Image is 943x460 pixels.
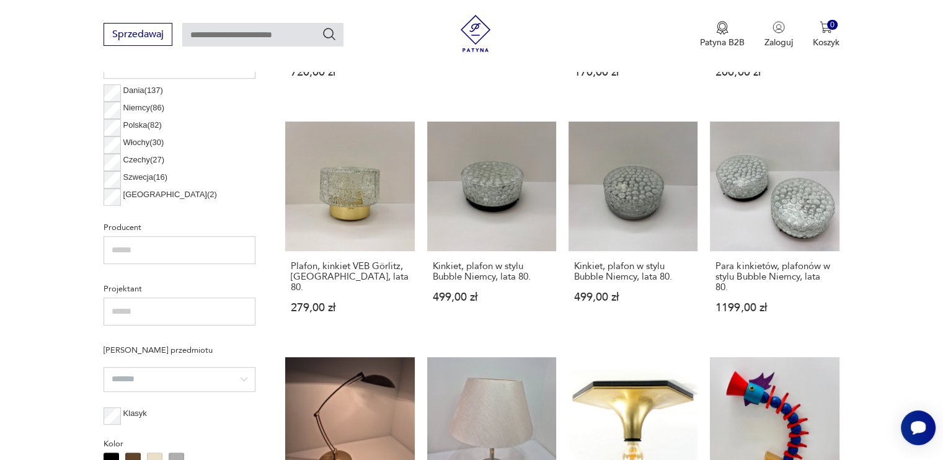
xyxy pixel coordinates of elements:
[285,122,414,337] a: Plafon, kinkiet VEB Görlitz, Niemcy, lata 80.Plafon, kinkiet VEB Görlitz, [GEOGRAPHIC_DATA], lata...
[827,20,838,30] div: 0
[764,21,793,48] button: Zaloguj
[820,21,832,33] img: Ikona koszyka
[123,101,165,115] p: Niemcy ( 86 )
[773,21,785,33] img: Ikonka użytkownika
[710,122,839,337] a: Para kinkietów, plafonów w stylu Bubble Niemcy, lata 80.Para kinkietów, plafonów w stylu Bubble N...
[104,221,255,234] p: Producent
[104,31,172,40] a: Sprzedawaj
[700,21,745,48] a: Ikona medaluPatyna B2B
[123,153,165,167] p: Czechy ( 27 )
[715,67,833,77] p: 200,00 zł
[715,303,833,313] p: 1199,00 zł
[716,21,728,35] img: Ikona medalu
[569,122,697,337] a: Kinkiet, plafon w stylu Bubble Niemcy, lata 80.Kinkiet, plafon w stylu Bubble Niemcy, lata 80.499...
[291,303,409,313] p: 279,00 zł
[813,21,839,48] button: 0Koszyk
[123,407,147,420] p: Klasyk
[322,27,337,42] button: Szukaj
[123,136,164,149] p: Włochy ( 30 )
[123,84,163,97] p: Dania ( 137 )
[123,170,168,184] p: Szwecja ( 16 )
[457,15,494,52] img: Patyna - sklep z meblami i dekoracjami vintage
[574,67,692,77] p: 170,00 zł
[764,37,793,48] p: Zaloguj
[123,118,162,132] p: Polska ( 82 )
[291,261,409,293] h3: Plafon, kinkiet VEB Görlitz, [GEOGRAPHIC_DATA], lata 80.
[700,37,745,48] p: Patyna B2B
[291,67,409,77] p: 720,00 zł
[427,122,556,337] a: Kinkiet, plafon w stylu Bubble Niemcy, lata 80.Kinkiet, plafon w stylu Bubble Niemcy, lata 80.499...
[700,21,745,48] button: Patyna B2B
[813,37,839,48] p: Koszyk
[574,261,692,282] h3: Kinkiet, plafon w stylu Bubble Niemcy, lata 80.
[104,343,255,357] p: [PERSON_NAME] przedmiotu
[104,282,255,296] p: Projektant
[123,205,217,219] p: [GEOGRAPHIC_DATA] ( 2 )
[433,292,551,303] p: 499,00 zł
[574,292,692,303] p: 499,00 zł
[901,410,936,445] iframe: Smartsupp widget button
[123,188,217,201] p: [GEOGRAPHIC_DATA] ( 2 )
[104,437,255,451] p: Kolor
[104,23,172,46] button: Sprzedawaj
[433,261,551,282] h3: Kinkiet, plafon w stylu Bubble Niemcy, lata 80.
[715,261,833,293] h3: Para kinkietów, plafonów w stylu Bubble Niemcy, lata 80.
